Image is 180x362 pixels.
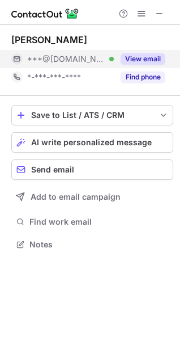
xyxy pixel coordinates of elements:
[27,54,105,64] span: ***@[DOMAIN_NAME]
[29,239,169,250] span: Notes
[121,71,165,83] button: Reveal Button
[11,214,173,230] button: Find work email
[11,34,87,45] div: [PERSON_NAME]
[121,53,165,65] button: Reveal Button
[31,192,121,201] span: Add to email campaign
[11,187,173,207] button: Add to email campaign
[11,132,173,153] button: AI write personalized message
[29,217,169,227] span: Find work email
[11,159,173,180] button: Send email
[31,111,153,120] div: Save to List / ATS / CRM
[31,165,74,174] span: Send email
[11,237,173,252] button: Notes
[31,138,152,147] span: AI write personalized message
[11,105,173,125] button: save-profile-one-click
[11,7,79,20] img: ContactOut v5.3.10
